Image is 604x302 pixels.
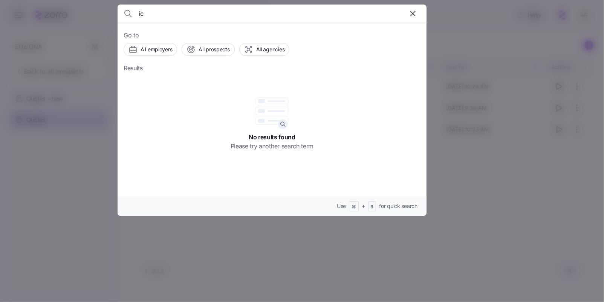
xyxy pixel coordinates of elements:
button: All employers [124,43,177,56]
span: No results found [249,133,295,142]
span: Results [124,63,143,73]
button: All agencies [239,43,290,56]
span: + [362,202,365,210]
span: All employers [141,46,172,53]
span: for quick search [379,202,417,210]
span: Use [337,202,346,210]
span: All prospects [199,46,229,53]
span: Please try another search term [231,142,313,151]
span: All agencies [256,46,285,53]
span: ⌘ [352,204,356,210]
span: Go to [124,31,421,40]
button: All prospects [182,43,234,56]
span: B [371,204,374,210]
